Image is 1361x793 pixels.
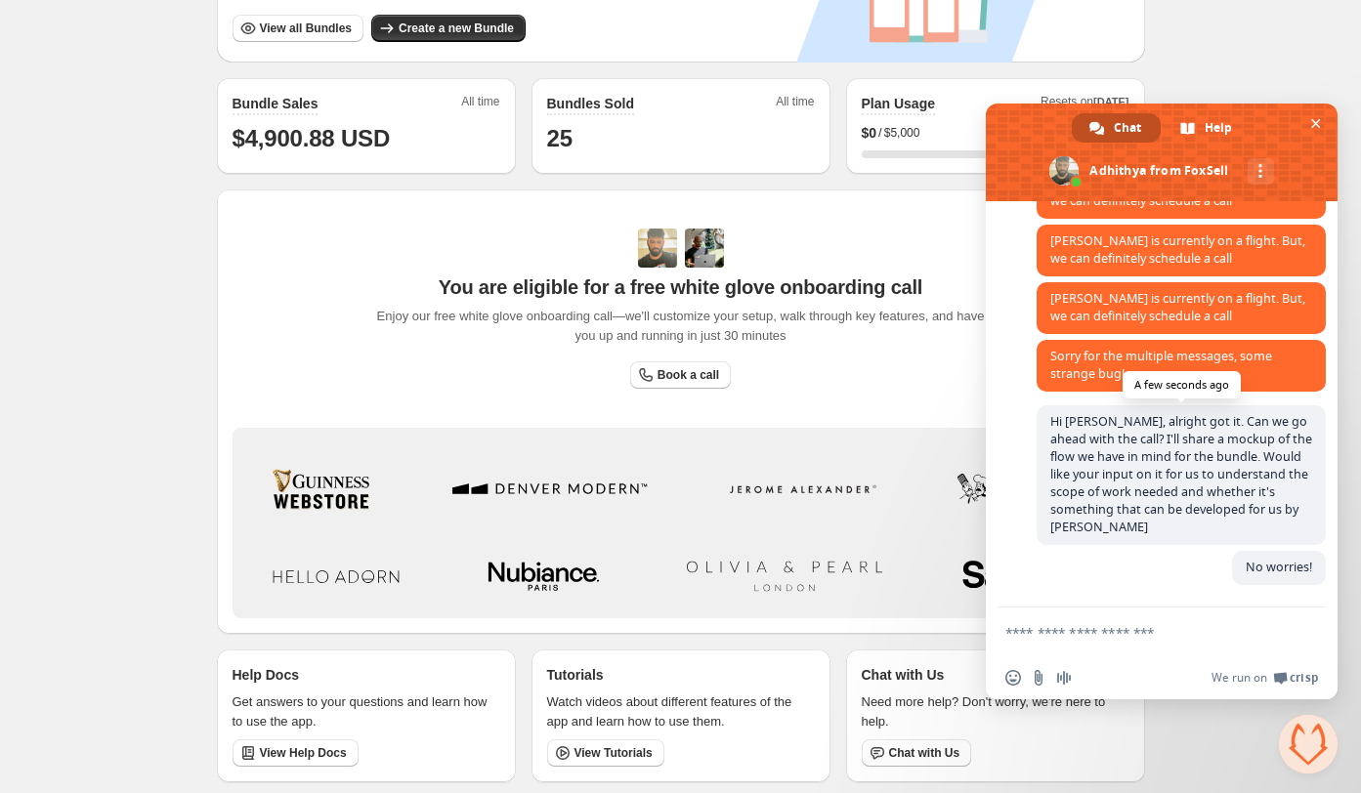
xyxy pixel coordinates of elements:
[638,229,677,268] img: Adi
[658,367,719,383] span: Book a call
[1290,670,1318,686] span: Crisp
[366,307,995,346] span: Enjoy our free white glove onboarding call—we'll customize your setup, walk through key features,...
[399,21,514,36] span: Create a new Bundle
[1050,348,1272,382] span: Sorry for the multiple messages, some strange bug!
[547,739,664,767] a: View Tutorials
[1212,670,1318,686] a: We run onCrisp
[233,692,500,731] p: Get answers to your questions and learn how to use the app.
[862,123,1129,143] div: /
[439,275,922,299] span: You are eligible for a free white glove onboarding call
[1050,413,1312,535] span: Hi [PERSON_NAME], alright got it. Can we go ahead with the call? I'll share a mockup of the flow ...
[1205,113,1232,143] span: Help
[233,665,299,685] p: Help Docs
[1050,290,1305,324] span: [PERSON_NAME] is currently on a flight. But, we can definitely schedule a call
[889,745,960,761] span: Chat with Us
[547,123,815,154] h1: 25
[233,739,359,767] a: View Help Docs
[1005,624,1275,642] textarea: Compose your message...
[574,745,653,761] span: View Tutorials
[1305,113,1326,134] span: Close chat
[547,692,815,731] p: Watch videos about different features of the app and learn how to use them.
[685,229,724,268] img: Prakhar
[1279,715,1338,773] div: Close chat
[260,745,347,761] span: View Help Docs
[260,21,352,36] span: View all Bundles
[776,94,814,115] span: All time
[1114,113,1141,143] span: Chat
[1093,96,1128,107] span: [DATE]
[1212,670,1267,686] span: We run on
[1031,670,1046,686] span: Send a file
[862,94,935,113] h2: Plan Usage
[1246,559,1312,575] span: No worries!
[233,123,500,154] h1: $4,900.88 USD
[1163,113,1252,143] div: Help
[862,739,972,767] button: Chat with Us
[461,94,499,115] span: All time
[1005,670,1021,686] span: Insert an emoji
[547,665,604,685] p: Tutorials
[547,94,634,113] h2: Bundles Sold
[862,692,1129,731] p: Need more help? Don't worry, we're here to help.
[1050,232,1305,267] span: [PERSON_NAME] is currently on a flight. But, we can definitely schedule a call
[884,125,920,141] span: $5,000
[371,15,526,42] button: Create a new Bundle
[233,94,319,113] h2: Bundle Sales
[1248,158,1274,185] div: More channels
[630,361,731,389] a: Book a call
[233,15,363,42] button: View all Bundles
[1056,670,1072,686] span: Audio message
[1041,94,1129,115] span: Resets on
[862,123,877,143] span: $ 0
[1072,113,1161,143] div: Chat
[862,665,945,685] p: Chat with Us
